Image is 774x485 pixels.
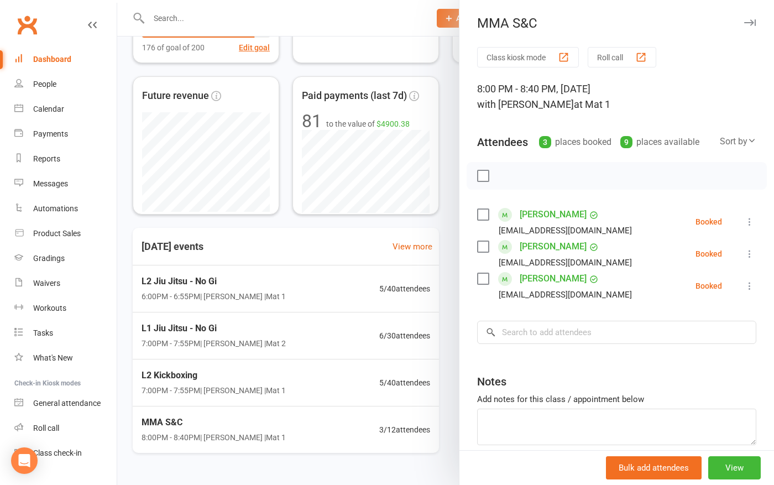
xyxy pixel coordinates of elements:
[477,134,528,150] div: Attendees
[14,441,117,466] a: Class kiosk mode
[574,98,610,110] span: at Mat 1
[588,47,656,67] button: Roll call
[14,221,117,246] a: Product Sales
[14,122,117,147] a: Payments
[33,179,68,188] div: Messages
[459,15,774,31] div: MMA S&C
[520,270,587,288] a: [PERSON_NAME]
[520,238,587,255] a: [PERSON_NAME]
[33,328,53,337] div: Tasks
[33,304,66,312] div: Workouts
[14,72,117,97] a: People
[14,171,117,196] a: Messages
[14,147,117,171] a: Reports
[33,353,73,362] div: What's New
[14,296,117,321] a: Workouts
[14,391,117,416] a: General attendance kiosk mode
[695,282,722,290] div: Booked
[695,250,722,258] div: Booked
[14,346,117,371] a: What's New
[477,321,756,344] input: Search to add attendees
[14,196,117,221] a: Automations
[477,81,756,112] div: 8:00 PM - 8:40 PM, [DATE]
[499,255,632,270] div: [EMAIL_ADDRESS][DOMAIN_NAME]
[499,223,632,238] div: [EMAIL_ADDRESS][DOMAIN_NAME]
[14,97,117,122] a: Calendar
[708,456,761,479] button: View
[477,393,756,406] div: Add notes for this class / appointment below
[14,271,117,296] a: Waivers
[33,254,65,263] div: Gradings
[539,134,611,150] div: places booked
[620,136,632,148] div: 9
[720,134,756,149] div: Sort by
[477,374,506,389] div: Notes
[33,105,64,113] div: Calendar
[499,288,632,302] div: [EMAIL_ADDRESS][DOMAIN_NAME]
[13,11,41,39] a: Clubworx
[33,424,59,432] div: Roll call
[33,129,68,138] div: Payments
[477,98,574,110] span: with [PERSON_NAME]
[33,449,82,457] div: Class check-in
[11,447,38,474] div: Open Intercom Messenger
[14,47,117,72] a: Dashboard
[539,136,551,148] div: 3
[33,204,78,213] div: Automations
[477,47,579,67] button: Class kiosk mode
[14,321,117,346] a: Tasks
[14,246,117,271] a: Gradings
[33,279,60,288] div: Waivers
[520,206,587,223] a: [PERSON_NAME]
[33,399,101,408] div: General attendance
[33,229,81,238] div: Product Sales
[695,218,722,226] div: Booked
[33,55,71,64] div: Dashboard
[620,134,699,150] div: places available
[33,154,60,163] div: Reports
[33,80,56,88] div: People
[14,416,117,441] a: Roll call
[606,456,702,479] button: Bulk add attendees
